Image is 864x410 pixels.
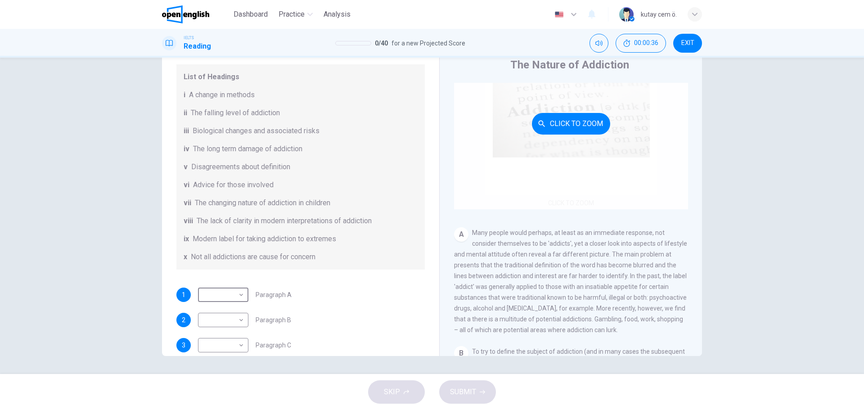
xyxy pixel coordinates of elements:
[182,342,185,348] span: 3
[681,40,694,47] span: EXIT
[375,38,388,49] span: 0 / 40
[641,9,677,20] div: kutay cem ö.
[195,198,330,208] span: The changing nature of addiction in children
[184,180,189,190] span: vi
[184,252,187,262] span: x
[454,229,687,333] span: Many people would perhaps, at least as an immediate response, not consider themselves to be 'addi...
[184,198,191,208] span: vii
[553,11,565,18] img: en
[193,234,336,244] span: Modern label for taking addiction to extremes
[184,41,211,52] h1: Reading
[193,180,274,190] span: Advice for those involved
[193,126,319,136] span: Biological changes and associated risks
[256,342,291,348] span: Paragraph C
[532,113,610,135] button: Click to Zoom
[619,7,634,22] img: Profile picture
[234,9,268,20] span: Dashboard
[184,35,194,41] span: IELTS
[191,162,290,172] span: Disagreements about definition
[184,234,189,244] span: ix
[193,144,302,154] span: The long term damage of addiction
[279,9,305,20] span: Practice
[197,216,372,226] span: The lack of clarity in modern interpretations of addiction
[184,126,189,136] span: iii
[454,227,468,242] div: A
[184,162,188,172] span: v
[510,58,629,72] h4: The Nature of Addiction
[191,252,315,262] span: Not all addictions are cause for concern
[391,38,465,49] span: for a new Projected Score
[184,144,189,154] span: iv
[320,6,354,23] button: Analysis
[189,90,255,100] span: A change in methods
[634,40,658,47] span: 00:00:36
[673,34,702,53] button: EXIT
[184,216,193,226] span: viii
[616,34,666,53] div: Hide
[184,108,187,118] span: ii
[184,72,418,82] span: List of Headings
[182,292,185,298] span: 1
[182,317,185,323] span: 2
[162,5,209,23] img: OpenEnglish logo
[256,317,291,323] span: Paragraph B
[230,6,271,23] button: Dashboard
[616,34,666,53] button: 00:00:36
[275,6,316,23] button: Practice
[324,9,351,20] span: Analysis
[454,346,468,360] div: B
[184,90,185,100] span: i
[162,5,230,23] a: OpenEnglish logo
[191,108,280,118] span: The falling level of addiction
[256,292,292,298] span: Paragraph A
[589,34,608,53] div: Mute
